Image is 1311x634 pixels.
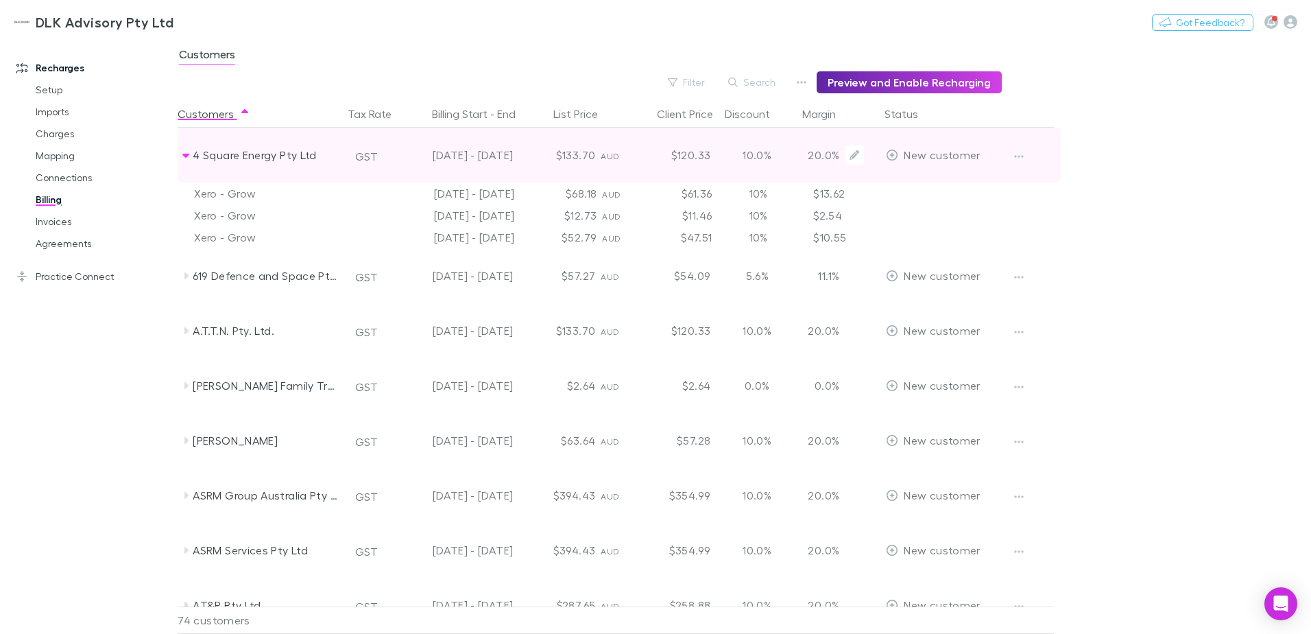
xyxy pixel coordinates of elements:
[3,57,185,79] a: Recharges
[601,546,619,556] span: AUD
[22,233,185,255] a: Agreements
[396,183,520,204] div: [DATE] - [DATE]
[349,431,384,453] button: GST
[518,413,601,468] div: $63.64
[717,204,799,226] div: 10%
[717,226,799,248] div: 10%
[634,578,716,633] div: $258.88
[1152,14,1253,31] button: Got Feedback?
[799,183,882,204] div: $13.62
[22,211,185,233] a: Invoices
[804,432,839,449] p: 20.0%
[904,324,980,337] span: New customer
[432,100,532,128] button: Billing Start - End
[716,578,798,633] div: 10.0%
[716,128,798,183] div: 10.0%
[717,183,799,204] div: 10%
[845,145,864,165] button: Edit
[178,468,1061,523] div: ASRM Group Australia Pty LtdGST[DATE] - [DATE]$394.43AUD$354.9910.0%20.0%EditNew customer
[904,598,980,611] span: New customer
[601,272,619,282] span: AUD
[601,381,619,392] span: AUD
[194,226,337,248] div: Xero - Grow
[661,74,713,91] button: Filter
[817,71,1002,93] button: Preview and Enable Recharging
[349,145,384,167] button: GST
[602,233,621,244] span: AUD
[22,123,185,145] a: Charges
[520,204,602,226] div: $12.73
[634,523,716,578] div: $354.99
[520,183,602,204] div: $68.18
[601,601,619,611] span: AUD
[635,204,717,226] div: $11.46
[36,14,173,30] h3: DLK Advisory Pty Ltd
[518,358,601,413] div: $2.64
[716,468,798,523] div: 10.0%
[601,436,619,447] span: AUD
[799,226,882,248] div: $10.55
[804,542,839,559] p: 20.0%
[194,204,337,226] div: Xero - Grow
[400,413,513,468] div: [DATE] - [DATE]
[14,14,30,30] img: DLK Advisory Pty Ltd's Logo
[193,248,338,303] div: 619 Defence and Space Pty Ltd
[601,491,619,502] span: AUD
[22,79,185,101] a: Setup
[518,578,601,633] div: $287.65
[349,596,384,618] button: GST
[22,167,185,189] a: Connections
[193,468,338,523] div: ASRM Group Australia Pty Ltd
[178,248,1061,303] div: 619 Defence and Space Pty LtdGST[DATE] - [DATE]$57.27AUD$54.095.6%11.1%EditNew customer
[178,100,250,128] button: Customers
[716,358,798,413] div: 0.0%
[904,379,980,392] span: New customer
[904,543,980,556] span: New customer
[634,248,716,303] div: $54.09
[602,189,621,200] span: AUD
[349,486,384,508] button: GST
[22,145,185,167] a: Mapping
[5,5,182,38] a: DLK Advisory Pty Ltd
[178,128,1061,183] div: 4 Square Energy Pty LtdGST[DATE] - [DATE]$133.70AUD$120.3310.0%20.0%EditNew customer
[178,358,1061,413] div: [PERSON_NAME] Family TrustGST[DATE] - [DATE]$2.64AUD$2.640.0%0.0%EditNew customer
[716,248,798,303] div: 5.6%
[400,358,513,413] div: [DATE] - [DATE]
[635,226,717,248] div: $47.51
[400,468,513,523] div: [DATE] - [DATE]
[179,47,235,65] span: Customers
[804,487,839,504] p: 20.0%
[904,148,980,161] span: New customer
[518,248,601,303] div: $57.27
[799,204,882,226] div: $2.54
[193,578,338,633] div: AT&P Pty Ltd
[601,151,619,161] span: AUD
[657,100,730,128] button: Client Price
[400,578,513,633] div: [DATE] - [DATE]
[804,268,839,284] p: 11.1%
[193,358,338,413] div: [PERSON_NAME] Family Trust
[725,100,786,128] button: Discount
[602,211,621,222] span: AUD
[904,434,980,447] span: New customer
[193,128,338,183] div: 4 Square Energy Pty Ltd
[553,100,614,128] div: List Price
[518,523,601,578] div: $394.43
[349,266,384,288] button: GST
[348,100,408,128] button: Tax Rate
[349,376,384,398] button: GST
[400,303,513,358] div: [DATE] - [DATE]
[716,303,798,358] div: 10.0%
[178,523,1061,578] div: ASRM Services Pty LtdGST[DATE] - [DATE]$394.43AUD$354.9910.0%20.0%EditNew customer
[802,100,852,128] button: Margin
[400,248,513,303] div: [DATE] - [DATE]
[804,147,839,163] p: 20.0%
[22,189,185,211] a: Billing
[193,413,338,468] div: [PERSON_NAME]
[716,523,798,578] div: 10.0%
[178,607,342,634] div: 74 customers
[400,128,513,183] div: [DATE] - [DATE]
